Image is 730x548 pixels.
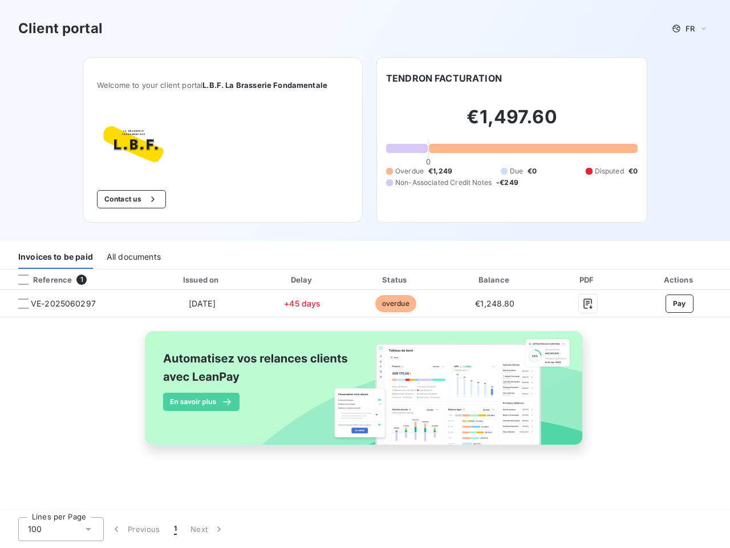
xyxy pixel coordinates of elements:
div: All documents [107,245,161,269]
span: Welcome to your client portal [97,80,348,90]
h2: €1,497.60 [386,106,638,140]
div: Delay [259,274,346,285]
span: -€249 [496,178,518,188]
button: Previous [104,517,167,541]
span: FR [686,24,695,33]
div: Reference [9,275,72,285]
img: banner [135,324,595,465]
span: €0 [628,166,638,176]
span: 0 [426,157,431,166]
button: Pay [666,295,693,313]
img: Company logo [97,117,170,172]
span: VE-2025060297 [31,298,96,309]
span: €1,249 [428,166,452,176]
button: Next [184,517,232,541]
span: 100 [28,523,42,535]
span: Disputed [595,166,624,176]
span: €0 [528,166,537,176]
div: Status [350,274,441,285]
div: Invoices to be paid [18,245,93,269]
span: 1 [76,275,87,285]
span: Overdue [395,166,424,176]
span: L.B.F. La Brasserie Fondamentale [202,80,327,90]
button: 1 [167,517,184,541]
div: PDF [549,274,627,285]
div: Balance [445,274,544,285]
div: Actions [631,274,728,285]
span: overdue [375,295,416,312]
span: [DATE] [189,299,216,308]
button: Contact us [97,190,166,208]
span: 1 [174,523,177,535]
div: Issued on [149,274,254,285]
h3: Client portal [18,18,103,39]
span: €1,248.80 [475,299,514,308]
span: Non-Associated Credit Notes [395,178,492,188]
h6: TENDRON FACTURATION [386,71,502,85]
span: Due [510,166,523,176]
span: +45 days [284,299,321,308]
